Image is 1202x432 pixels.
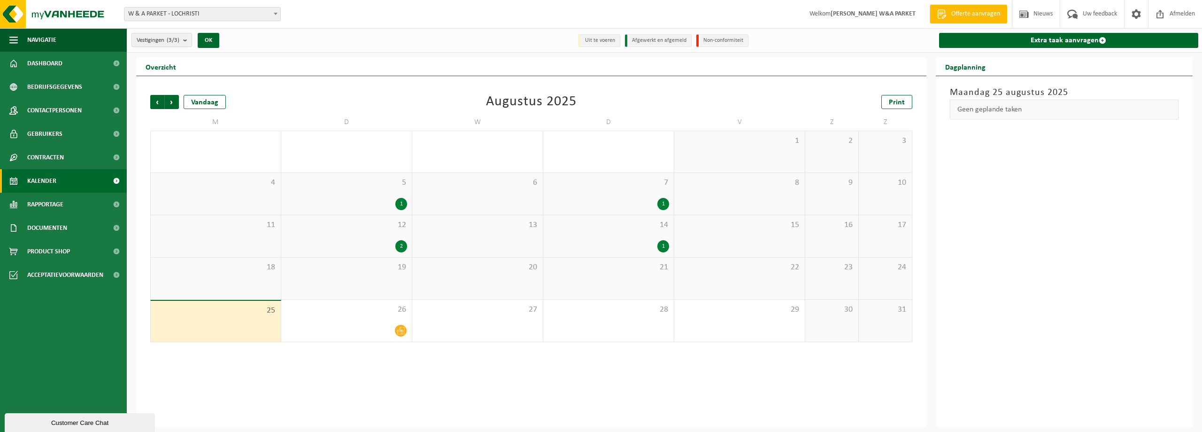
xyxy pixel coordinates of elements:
span: 29 [679,305,800,315]
span: 2 [810,136,854,146]
span: 17 [863,220,907,230]
span: Rapportage [27,193,63,216]
span: Print [889,99,905,106]
span: 5 [286,178,407,188]
iframe: chat widget [5,411,157,432]
span: Offerte aanvragen [949,9,1002,19]
span: W & A PARKET - LOCHRISTI [124,7,281,21]
span: Vestigingen [137,33,179,47]
span: 19 [286,262,407,273]
td: V [674,114,805,131]
span: 22 [679,262,800,273]
span: Dashboard [27,52,62,75]
h2: Overzicht [136,57,185,76]
span: 12 [286,220,407,230]
span: 10 [863,178,907,188]
span: 11 [155,220,276,230]
span: Bedrijfsgegevens [27,75,82,99]
span: 27 [417,305,538,315]
span: 21 [548,262,669,273]
span: 14 [548,220,669,230]
strong: [PERSON_NAME] W&A PARKET [831,10,916,17]
li: Non-conformiteit [696,34,748,47]
span: 18 [155,262,276,273]
span: Vorige [150,95,164,109]
span: Documenten [27,216,67,240]
span: 9 [810,178,854,188]
td: M [150,114,281,131]
td: Z [805,114,859,131]
span: Contactpersonen [27,99,82,122]
td: Z [859,114,912,131]
td: D [543,114,674,131]
button: OK [198,33,219,48]
span: Navigatie [27,28,56,52]
div: 1 [657,198,669,210]
div: Vandaag [184,95,226,109]
span: 28 [548,305,669,315]
span: 6 [417,178,538,188]
span: 1 [679,136,800,146]
count: (3/3) [167,37,179,43]
span: 31 [863,305,907,315]
span: W & A PARKET - LOCHRISTI [124,8,280,21]
span: 24 [863,262,907,273]
span: 20 [417,262,538,273]
span: 25 [155,306,276,316]
h3: Maandag 25 augustus 2025 [950,86,1179,100]
span: 23 [810,262,854,273]
div: Geen geplande taken [950,100,1179,119]
button: Vestigingen(3/3) [131,33,192,47]
span: Gebruikers [27,122,62,146]
span: Kalender [27,169,56,193]
span: 26 [286,305,407,315]
a: Offerte aanvragen [930,5,1007,24]
span: Contracten [27,146,64,169]
div: 1 [395,198,407,210]
span: 4 [155,178,276,188]
h2: Dagplanning [936,57,995,76]
a: Extra taak aanvragen [939,33,1199,48]
span: Volgende [165,95,179,109]
span: 15 [679,220,800,230]
span: 13 [417,220,538,230]
span: 30 [810,305,854,315]
div: Augustus 2025 [486,95,577,109]
div: 2 [395,240,407,252]
span: 16 [810,220,854,230]
span: Product Shop [27,240,70,263]
li: Uit te voeren [578,34,620,47]
li: Afgewerkt en afgemeld [625,34,692,47]
td: D [281,114,412,131]
span: 7 [548,178,669,188]
span: 8 [679,178,800,188]
span: 3 [863,136,907,146]
div: 1 [657,240,669,252]
td: W [412,114,543,131]
a: Print [881,95,912,109]
span: Acceptatievoorwaarden [27,263,103,287]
